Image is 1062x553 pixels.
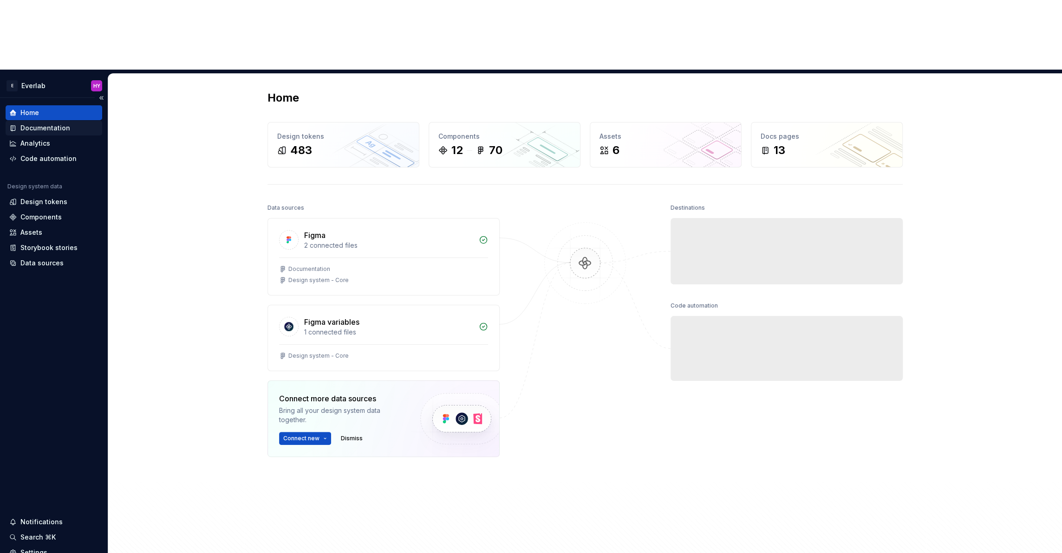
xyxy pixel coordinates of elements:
div: Bring all your design system data together. [279,406,404,424]
div: Components [20,212,62,222]
div: Destinations [671,201,705,214]
a: Assets [6,225,102,240]
a: Components [6,210,102,225]
a: Documentation [6,121,102,135]
div: Documentation [288,265,330,273]
div: 13 [774,143,785,158]
div: Components [438,132,571,141]
button: Notifications [6,514,102,529]
a: Components1270 [429,122,580,167]
button: Dismiss [337,432,367,445]
div: Code automation [671,299,718,312]
div: Search ⌘K [20,533,56,542]
div: 12 [451,143,463,158]
div: Data sources [267,201,304,214]
a: Analytics [6,136,102,151]
div: Documentation [20,123,70,133]
div: Design system data [7,183,62,190]
div: Design tokens [20,197,67,206]
span: Dismiss [341,435,363,442]
a: Design tokens483 [267,122,419,167]
a: Figma variables1 connected filesDesign system - Core [267,305,500,371]
div: E [7,80,18,91]
div: 483 [290,143,312,158]
h2: Home [267,90,299,105]
div: Design tokens [277,132,410,141]
div: Docs pages [761,132,893,141]
span: Connect new [283,435,319,442]
div: Assets [20,228,42,237]
div: Everlab [21,81,46,90]
div: Home [20,108,39,117]
div: HY [93,82,100,90]
button: Connect new [279,432,331,445]
div: 2 connected files [304,241,473,250]
div: Figma variables [304,316,359,328]
div: 6 [612,143,619,158]
a: Design tokens [6,194,102,209]
div: Code automation [20,154,77,163]
button: Collapse sidebar [95,91,108,104]
button: EEverlabHY [2,76,106,96]
div: Data sources [20,258,64,268]
div: Design system - Core [288,276,349,284]
button: Search ⌘K [6,530,102,545]
a: Assets6 [590,122,742,167]
div: Assets [599,132,732,141]
a: Code automation [6,151,102,166]
a: Figma2 connected filesDocumentationDesign system - Core [267,218,500,296]
div: Analytics [20,139,50,148]
a: Home [6,105,102,120]
div: 1 connected files [304,328,473,337]
div: Notifications [20,517,63,527]
a: Data sources [6,256,102,270]
div: Design system - Core [288,352,349,360]
a: Docs pages13 [751,122,903,167]
div: Figma [304,230,326,241]
div: 70 [489,143,502,158]
div: Storybook stories [20,243,78,252]
div: Connect more data sources [279,393,404,404]
a: Storybook stories [6,240,102,255]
